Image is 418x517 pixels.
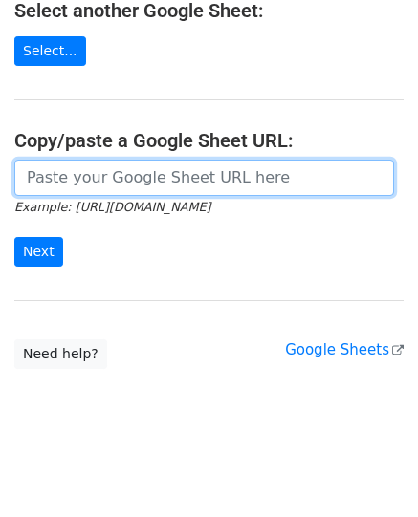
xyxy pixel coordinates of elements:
[285,341,404,358] a: Google Sheets
[14,339,107,369] a: Need help?
[14,129,404,152] h4: Copy/paste a Google Sheet URL:
[14,200,210,214] small: Example: [URL][DOMAIN_NAME]
[14,237,63,267] input: Next
[14,160,394,196] input: Paste your Google Sheet URL here
[14,36,86,66] a: Select...
[322,425,418,517] iframe: Chat Widget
